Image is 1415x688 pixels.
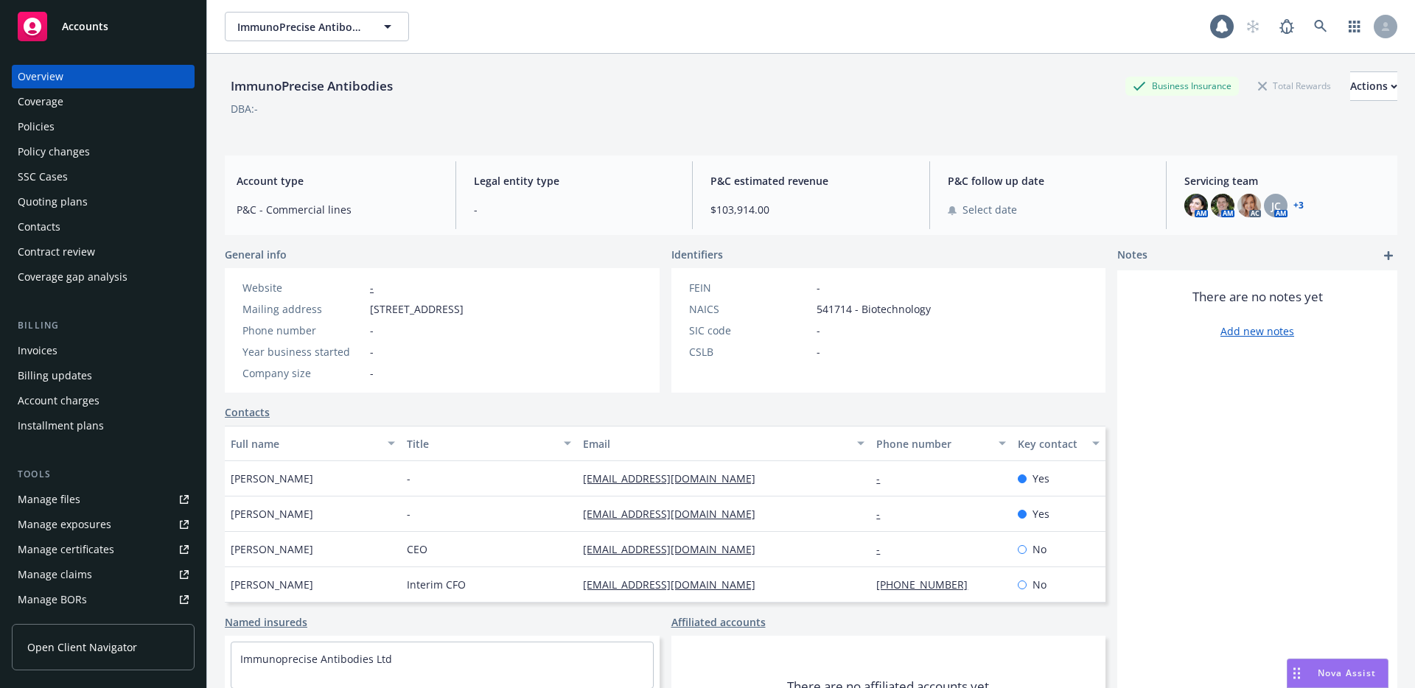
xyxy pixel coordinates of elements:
div: Tools [12,467,195,482]
div: Manage exposures [18,513,111,536]
div: Year business started [242,344,364,359]
img: photo [1237,194,1261,217]
span: - [817,323,820,338]
span: Account type [237,173,438,189]
a: [EMAIL_ADDRESS][DOMAIN_NAME] [583,471,767,485]
a: [EMAIL_ADDRESS][DOMAIN_NAME] [583,507,767,521]
button: Title [401,426,577,461]
button: ImmunoPrecise Antibodies [225,12,409,41]
span: - [370,323,374,338]
span: 541714 - Biotechnology [817,301,931,317]
div: Billing [12,318,195,333]
a: - [876,542,892,556]
span: - [370,344,374,359]
a: Coverage gap analysis [12,265,195,289]
span: - [370,365,374,381]
div: Email [583,436,848,452]
div: FEIN [689,280,811,295]
span: Accounts [62,21,108,32]
a: Contacts [12,215,195,239]
button: Key contact [1012,426,1105,461]
div: Account charges [18,389,99,413]
button: Phone number [870,426,1011,461]
a: Add new notes [1220,323,1294,339]
a: [EMAIL_ADDRESS][DOMAIN_NAME] [583,578,767,592]
div: ImmunoPrecise Antibodies [225,77,399,96]
a: [EMAIL_ADDRESS][DOMAIN_NAME] [583,542,767,556]
span: - [817,344,820,359]
span: $103,914.00 [710,202,912,217]
a: Billing updates [12,364,195,387]
div: SSC Cases [18,165,68,189]
span: [PERSON_NAME] [231,506,313,522]
a: Manage exposures [12,513,195,536]
a: [PHONE_NUMBER] [876,578,979,592]
div: SIC code [689,323,811,338]
a: Named insureds [225,614,307,630]
button: Actions [1350,71,1397,101]
div: Installment plans [18,414,104,438]
a: Immunoprecise Antibodies Ltd [240,652,392,666]
a: - [370,281,374,295]
div: Manage certificates [18,538,114,561]
span: Yes [1033,506,1049,522]
span: Servicing team [1184,173,1386,189]
span: Select date [962,202,1017,217]
a: Installment plans [12,414,195,438]
div: Phone number [876,436,989,452]
span: Open Client Navigator [27,639,137,655]
span: - [817,280,820,295]
div: Key contact [1018,436,1083,452]
div: DBA: - [231,101,258,116]
a: Account charges [12,389,195,413]
a: SSC Cases [12,165,195,189]
a: Affiliated accounts [671,614,766,630]
span: P&C - Commercial lines [237,202,438,217]
div: Title [407,436,555,452]
div: Policy changes [18,140,90,164]
a: Switch app [1340,12,1369,41]
a: add [1380,247,1397,264]
span: Yes [1033,471,1049,486]
span: Identifiers [671,247,723,262]
button: Email [577,426,870,461]
div: Manage files [18,488,80,511]
span: Nova Assist [1318,667,1376,679]
a: Overview [12,65,195,88]
img: photo [1211,194,1234,217]
div: Policies [18,115,55,138]
span: P&C estimated revenue [710,173,912,189]
a: Contract review [12,240,195,264]
div: Coverage [18,90,63,113]
div: Business Insurance [1125,77,1239,95]
a: Accounts [12,6,195,47]
div: CSLB [689,344,811,359]
div: Manage claims [18,563,92,586]
a: Manage claims [12,563,195,586]
span: ImmunoPrecise Antibodies [237,19,365,35]
a: Manage BORs [12,588,195,611]
span: Interim CFO [407,577,466,592]
span: - [474,202,675,217]
div: Contacts [18,215,60,239]
div: Phone number [242,323,364,338]
div: Company size [242,365,364,381]
span: Notes [1117,247,1147,264]
div: Invoices [18,339,57,362]
span: General info [225,247,287,262]
span: P&C follow up date [948,173,1149,189]
span: No [1033,577,1047,592]
span: CEO [407,541,427,557]
div: Quoting plans [18,190,88,214]
div: Actions [1350,72,1397,100]
div: Total Rewards [1251,77,1338,95]
span: JC [1271,198,1281,214]
button: Nova Assist [1287,659,1388,688]
a: Search [1306,12,1335,41]
a: Policy changes [12,140,195,164]
span: [STREET_ADDRESS] [370,301,464,317]
a: Invoices [12,339,195,362]
div: Overview [18,65,63,88]
a: Coverage [12,90,195,113]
